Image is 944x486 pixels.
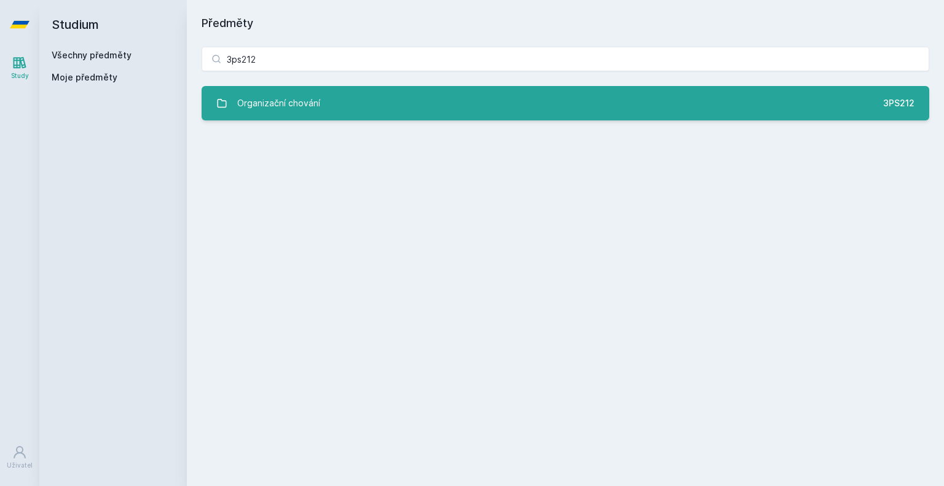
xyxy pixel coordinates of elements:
div: Organizační chování [237,91,320,116]
div: Uživatel [7,461,33,470]
h1: Předměty [202,15,929,32]
a: Uživatel [2,439,37,476]
a: Organizační chování 3PS212 [202,86,929,120]
span: Moje předměty [52,71,117,84]
input: Název nebo ident předmětu… [202,47,929,71]
a: Study [2,49,37,87]
a: Všechny předměty [52,50,132,60]
div: Study [11,71,29,80]
div: 3PS212 [883,97,914,109]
